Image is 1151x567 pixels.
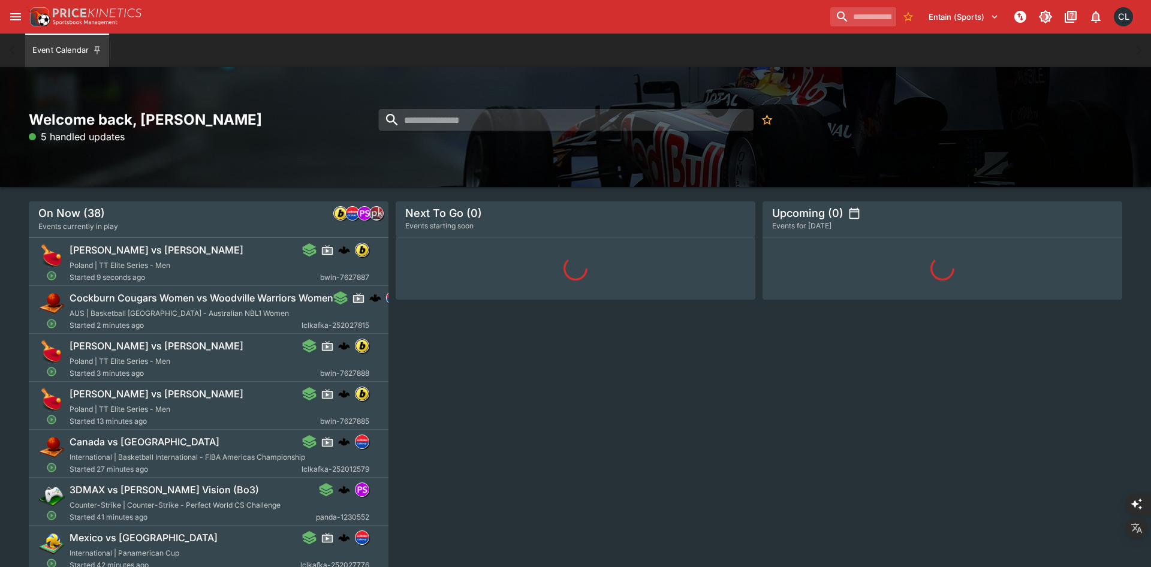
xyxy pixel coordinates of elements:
[355,243,369,257] div: bwin
[70,436,219,448] h6: Canada vs [GEOGRAPHIC_DATA]
[29,129,125,144] p: 5 handled updates
[320,367,369,379] span: bwin-7627888
[46,510,57,521] svg: Open
[355,483,369,496] img: pandascore.png
[346,207,359,220] img: lclkafka.png
[338,532,350,544] img: logo-cerberus.svg
[46,318,57,329] svg: Open
[38,482,65,509] img: esports.png
[38,530,65,557] img: volleyball.png
[921,7,1006,26] button: Select Tenant
[357,206,372,221] div: pandascore
[355,243,369,257] img: bwin.png
[756,109,778,131] button: No Bookmarks
[369,292,381,304] div: cerberus
[355,482,369,497] div: pandascore
[355,387,369,400] img: bwin.png
[772,220,831,232] span: Events for [DATE]
[369,292,381,304] img: logo-cerberus.svg
[1085,6,1107,28] button: Notifications
[355,530,369,545] div: lclkafka
[70,388,243,400] h6: [PERSON_NAME] vs [PERSON_NAME]
[70,548,179,557] span: International | Panamerican Cup
[355,339,369,352] img: bwin.png
[26,5,50,29] img: PriceKinetics Logo
[70,511,316,523] span: Started 41 minutes ago
[405,220,474,232] span: Events starting soon
[38,206,105,220] h5: On Now (38)
[338,484,350,496] div: cerberus
[46,270,57,281] svg: Open
[338,244,350,256] div: cerberus
[25,34,109,67] button: Event Calendar
[899,7,918,26] button: No Bookmarks
[355,435,369,448] img: lclkafka.png
[338,244,350,256] img: logo-cerberus.svg
[1035,6,1056,28] button: Toggle light/dark mode
[70,272,320,283] span: Started 9 seconds ago
[70,292,333,304] h6: Cockburn Cougars Women vs Woodville Warriors Women
[1110,4,1137,30] button: Chad Liu
[38,435,65,461] img: basketball.png
[370,207,383,220] img: pricekinetics.png
[70,453,305,462] span: International | Basketball International - FIBA Americas Championship
[70,415,320,427] span: Started 13 minutes ago
[848,207,860,219] button: settings
[302,319,369,331] span: lclkafka-252027815
[355,387,369,401] div: bwin
[338,388,350,400] img: logo-cerberus.svg
[355,435,369,449] div: lclkafka
[53,8,141,17] img: PriceKinetics
[38,339,65,365] img: table_tennis.png
[320,272,369,283] span: bwin-7627887
[320,415,369,427] span: bwin-7627885
[70,340,243,352] h6: [PERSON_NAME] vs [PERSON_NAME]
[46,366,57,377] svg: Open
[70,405,170,414] span: Poland | TT Elite Series - Men
[46,414,57,425] svg: Open
[70,357,170,366] span: Poland | TT Elite Series - Men
[38,291,65,317] img: basketball.png
[1010,6,1031,28] button: NOT Connected to PK
[70,500,281,509] span: Counter-Strike | Counter-Strike - Perfect World CS Challenge
[46,462,57,473] svg: Open
[38,221,118,233] span: Events currently in play
[316,511,369,523] span: panda-1230552
[70,484,259,496] h6: 3DMAX vs [PERSON_NAME] Vision (Bo3)
[355,531,369,544] img: lclkafka.png
[38,243,65,269] img: table_tennis.png
[338,340,350,352] img: logo-cerberus.svg
[53,20,117,25] img: Sportsbook Management
[333,206,348,221] div: bwin
[338,436,350,448] img: logo-cerberus.svg
[334,207,347,220] img: bwin.png
[70,319,302,331] span: Started 2 minutes ago
[38,387,65,413] img: table_tennis.png
[70,261,170,270] span: Poland | TT Elite Series - Men
[378,109,753,131] input: search
[338,484,350,496] img: logo-cerberus.svg
[369,206,384,221] div: pricekinetics
[338,436,350,448] div: cerberus
[302,463,369,475] span: lclkafka-252012579
[70,309,289,318] span: AUS | Basketball [GEOGRAPHIC_DATA] - Australian NBL1 Women
[338,532,350,544] div: cerberus
[772,206,843,220] h5: Upcoming (0)
[355,339,369,353] div: bwin
[405,206,482,220] h5: Next To Go (0)
[338,340,350,352] div: cerberus
[70,244,243,257] h6: [PERSON_NAME] vs [PERSON_NAME]
[358,207,371,220] img: pandascore.png
[29,110,388,129] h2: Welcome back, [PERSON_NAME]
[338,388,350,400] div: cerberus
[70,532,218,544] h6: Mexico vs [GEOGRAPHIC_DATA]
[387,291,400,304] img: lclkafka.png
[5,6,26,28] button: open drawer
[830,7,896,26] input: search
[386,291,400,305] div: lclkafka
[1060,6,1081,28] button: Documentation
[345,206,360,221] div: lclkafka
[70,463,302,475] span: Started 27 minutes ago
[70,367,320,379] span: Started 3 minutes ago
[1114,7,1133,26] div: Chad Liu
